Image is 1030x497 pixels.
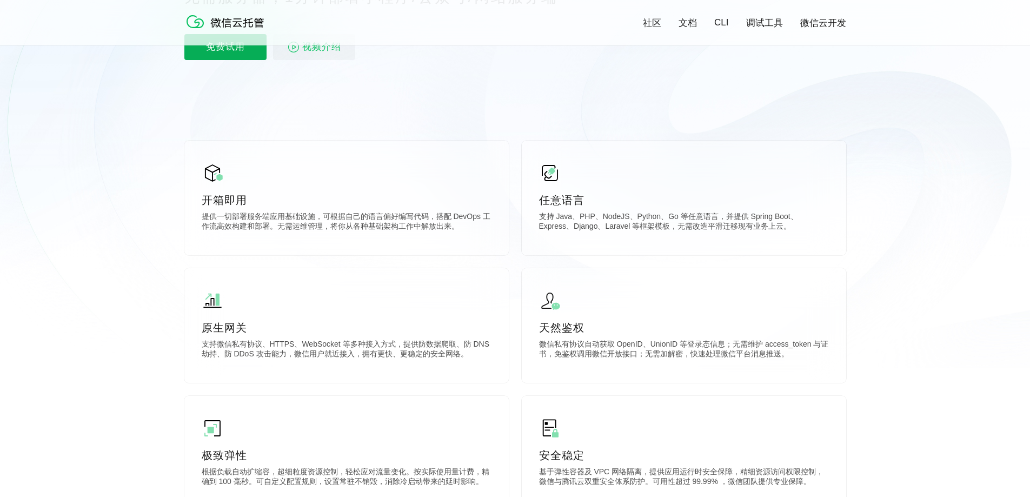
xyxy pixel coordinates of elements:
[539,448,829,463] p: 安全稳定
[184,25,271,34] a: 微信云托管
[643,17,661,29] a: 社区
[202,320,491,335] p: 原生网关
[539,340,829,361] p: 微信私有协议自动获取 OpenID、UnionID 等登录态信息；无需维护 access_token 与证书，免鉴权调用微信开放接口；无需加解密，快速处理微信平台消息推送。
[746,17,783,29] a: 调试工具
[714,17,728,28] a: CLI
[184,34,267,60] p: 免费试用
[202,467,491,489] p: 根据负载自动扩缩容，超细粒度资源控制，轻松应对流量变化。按实际使用量计费，精确到 100 毫秒。可自定义配置规则，设置常驻不销毁，消除冷启动带来的延时影响。
[539,320,829,335] p: 天然鉴权
[302,34,341,60] span: 视频介绍
[202,212,491,234] p: 提供一切部署服务端应用基础设施，可根据自己的语言偏好编写代码，搭配 DevOps 工作流高效构建和部署。无需运维管理，将你从各种基础架构工作中解放出来。
[287,41,300,54] img: video_play.svg
[184,11,271,32] img: 微信云托管
[202,340,491,361] p: 支持微信私有协议、HTTPS、WebSocket 等多种接入方式，提供防数据爬取、防 DNS 劫持、防 DDoS 攻击能力，微信用户就近接入，拥有更快、更稳定的安全网络。
[800,17,846,29] a: 微信云开发
[679,17,697,29] a: 文档
[202,448,491,463] p: 极致弹性
[539,212,829,234] p: 支持 Java、PHP、NodeJS、Python、Go 等任意语言，并提供 Spring Boot、Express、Django、Laravel 等框架模板，无需改造平滑迁移现有业务上云。
[202,193,491,208] p: 开箱即用
[539,193,829,208] p: 任意语言
[539,467,829,489] p: 基于弹性容器及 VPC 网络隔离，提供应用运行时安全保障，精细资源访问权限控制，微信与腾讯云双重安全体系防护。可用性超过 99.99% ，微信团队提供专业保障。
